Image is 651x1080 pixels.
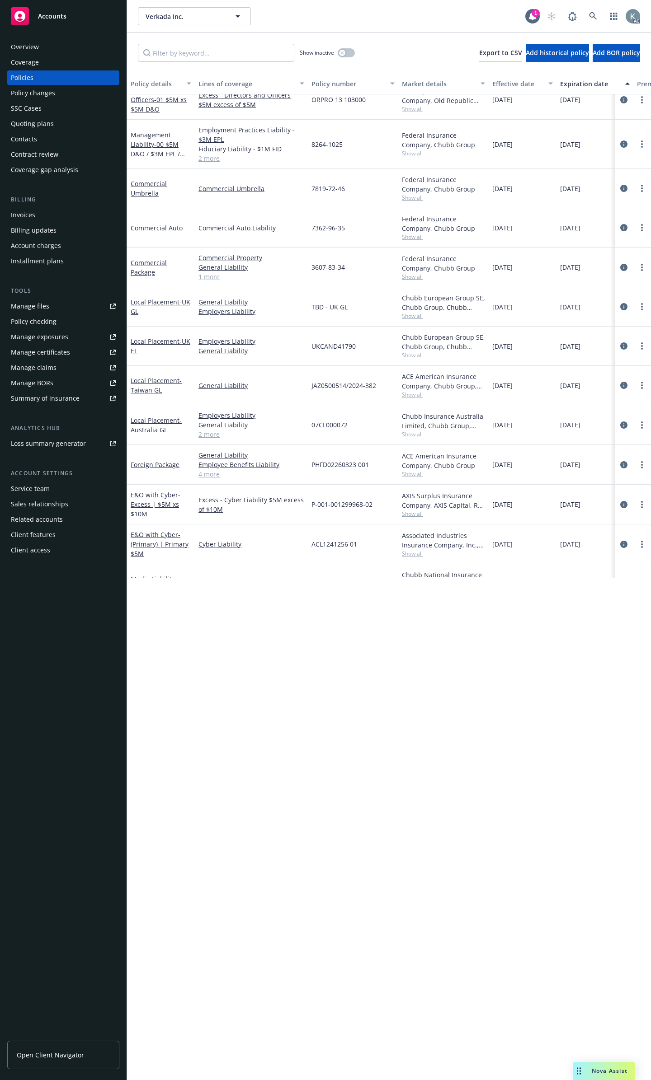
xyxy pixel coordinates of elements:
div: Related accounts [11,512,63,527]
span: Show all [402,351,485,359]
span: Show all [402,470,485,478]
a: circleInformation [618,539,629,550]
span: [DATE] [560,460,580,469]
span: 7819-72-46 [311,184,345,193]
a: Local Placement [131,337,190,355]
span: PHFD02260323 001 [311,460,369,469]
span: Nova Assist [592,1067,627,1075]
div: Policy details [131,79,181,89]
a: Sales relationships [7,497,119,511]
a: Account charges [7,238,119,253]
a: more [637,420,647,430]
span: JAZ0500514/2024-382 [311,381,376,390]
div: Client features [11,528,56,542]
a: Employee Benefits Liability [198,460,304,469]
button: Effective date [489,73,557,94]
a: Search [584,7,602,25]
button: Add historical policy [526,44,589,62]
span: [DATE] [560,539,580,549]
a: Contract review [7,147,119,162]
span: [DATE] [492,95,513,104]
a: Loss summary generator [7,436,119,451]
span: Verkada Inc. [146,12,224,21]
div: Quoting plans [11,117,54,131]
div: 1 [532,9,540,17]
a: Commercial Auto [131,224,183,232]
span: Export to CSV [479,48,522,57]
span: Show all [402,273,485,281]
div: AXIS Surplus Insurance Company, AXIS Capital, RT Specialty Insurance Services, LLC (RSG Specialty... [402,491,485,510]
span: [DATE] [492,420,513,430]
span: Manage exposures [7,330,119,344]
img: photo [626,9,640,23]
span: 07CL000072 [311,420,348,430]
a: Billing updates [7,223,119,238]
div: Federal Insurance Company, Chubb Group [402,254,485,273]
button: Market details [398,73,489,94]
span: [DATE] [560,262,580,272]
div: Manage certificates [11,345,70,360]
a: Employers Liability [198,307,304,316]
a: Excess - Directors and Officers $5M excess of $5M [198,90,304,109]
span: [DATE] [560,140,580,149]
a: Manage BORs [7,376,119,390]
a: E&O with Cyber [131,530,189,558]
div: Associated Industries Insurance Company, Inc., AmTrust Financial Services, RT Specialty Insurance... [402,531,485,550]
a: 4 more [198,469,304,479]
button: Policy number [308,73,398,94]
span: [DATE] [492,381,513,390]
span: [DATE] [492,223,513,233]
a: General Liability [198,420,304,430]
span: [DATE] [560,223,580,233]
span: ORPRO 13 103000 [311,95,366,104]
span: [DATE] [492,302,513,312]
span: [DATE] [560,341,580,351]
div: Client access [11,543,50,557]
span: Accounts [38,13,66,20]
a: Invoices [7,208,119,222]
a: more [637,94,647,105]
span: Show all [402,550,485,557]
span: Add BOR policy [593,48,640,57]
button: Lines of coverage [195,73,308,94]
div: Manage exposures [11,330,68,344]
a: circleInformation [618,341,629,351]
span: Show inactive [300,49,334,56]
div: Federal Insurance Company, Chubb Group [402,131,485,150]
a: Coverage [7,55,119,70]
a: Local Placement [131,376,182,394]
a: Directors and Officers [131,86,187,113]
a: Coverage gap analysis [7,163,119,177]
a: more [637,262,647,273]
div: Policy changes [11,86,55,100]
span: 3607-83-34 [311,262,345,272]
a: Client access [7,543,119,557]
a: SSC Cases [7,101,119,116]
span: [DATE] [560,420,580,430]
a: circleInformation [618,139,629,150]
a: Policy changes [7,86,119,100]
div: Policies [11,70,33,85]
a: Switch app [605,7,623,25]
a: 2 more [198,430,304,439]
a: circleInformation [618,262,629,273]
span: [DATE] [492,500,513,509]
div: Policy number [311,79,385,89]
a: Employment Practices Liability - $3M EPL [198,125,304,144]
span: 8264-1025 [311,140,343,149]
span: [DATE] [492,460,513,469]
a: Client features [7,528,119,542]
div: ACE American Insurance Company, Chubb Group [402,451,485,470]
button: Nova Assist [573,1062,635,1080]
div: Billing [7,195,119,204]
a: Cyber Liability [198,539,304,549]
a: Commercial Umbrella [198,184,304,193]
a: Report a Bug [563,7,581,25]
a: General Liability [198,346,304,355]
a: more [637,301,647,312]
div: Analytics hub [7,424,119,433]
div: Expiration date [560,79,620,89]
span: [DATE] [492,341,513,351]
a: circleInformation [618,459,629,470]
a: Commercial Package [131,258,167,276]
